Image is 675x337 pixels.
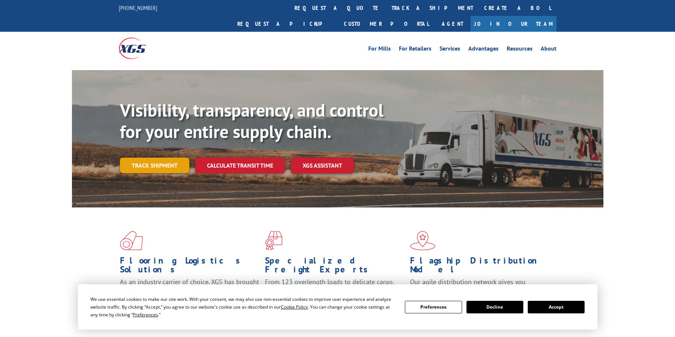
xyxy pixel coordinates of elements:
[434,16,471,32] a: Agent
[468,46,499,54] a: Advantages
[440,46,460,54] a: Services
[133,312,158,318] span: Preferences
[265,231,282,250] img: xgs-icon-focused-on-flooring-red
[90,295,396,319] div: We use essential cookies to make our site work. With your consent, we may also use non-essential ...
[265,278,404,310] p: From 123 overlength loads to delicate cargo, our experienced staff knows the best way to move you...
[120,158,189,173] a: Track shipment
[471,16,557,32] a: Join Our Team
[120,278,259,304] span: As an industry carrier of choice, XGS has brought innovation and dedication to flooring logistics...
[120,256,259,278] h1: Flooring Logistics Solutions
[338,16,434,32] a: Customer Portal
[195,158,285,173] a: Calculate transit time
[507,46,533,54] a: Resources
[466,301,523,313] button: Decline
[541,46,557,54] a: About
[232,16,338,32] a: Request a pickup
[368,46,391,54] a: For Mills
[410,256,550,278] h1: Flagship Distribution Model
[410,278,546,295] span: Our agile distribution network gives you nationwide inventory management on demand.
[120,231,143,250] img: xgs-icon-total-supply-chain-intelligence-red
[265,256,404,278] h1: Specialized Freight Experts
[78,284,597,330] div: Cookie Consent Prompt
[119,4,157,11] a: [PHONE_NUMBER]
[120,99,383,143] b: Visibility, transparency, and control for your entire supply chain.
[291,158,354,173] a: XGS ASSISTANT
[528,301,585,313] button: Accept
[405,301,462,313] button: Preferences
[410,231,435,250] img: xgs-icon-flagship-distribution-model-red
[281,304,308,310] span: Cookie Policy
[399,46,431,54] a: For Retailers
